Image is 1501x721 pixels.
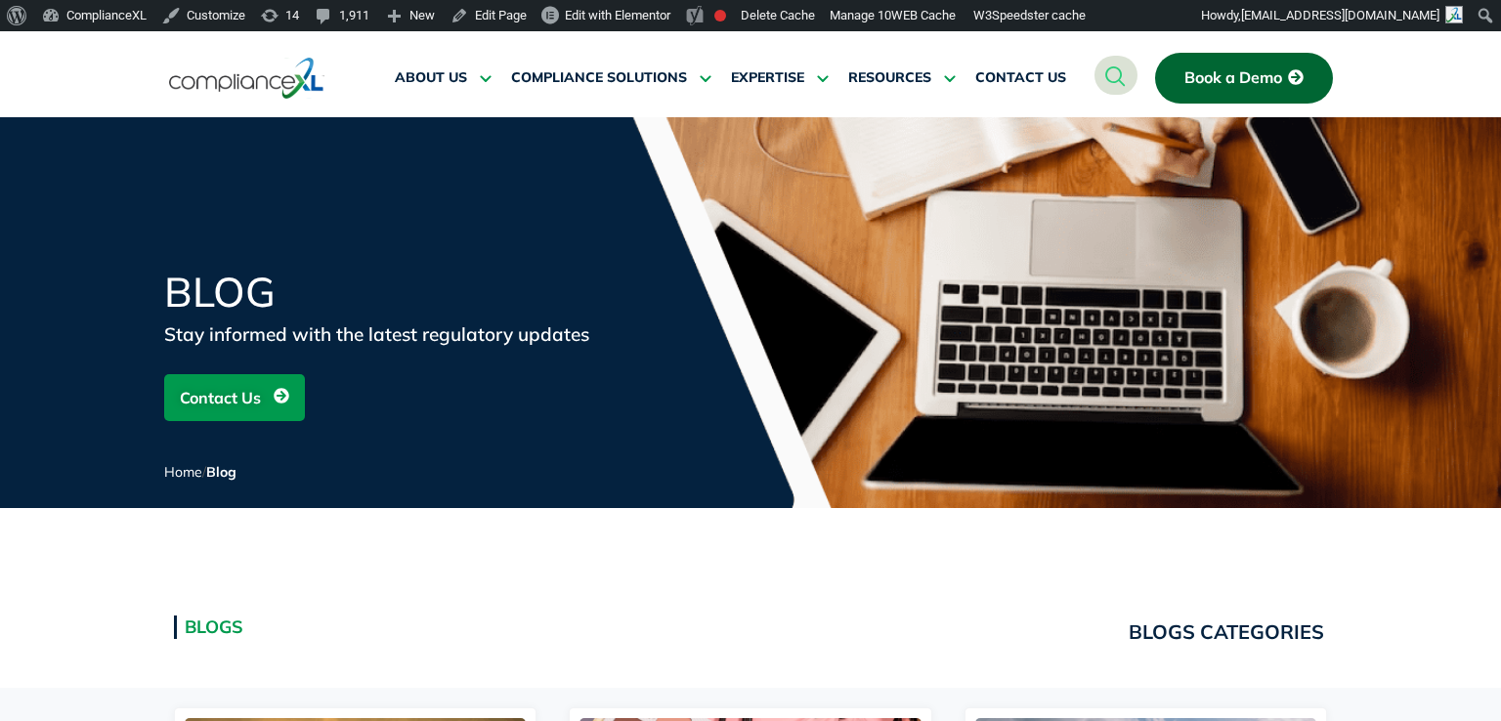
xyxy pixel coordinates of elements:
span: ABOUT US [395,69,467,87]
span: [EMAIL_ADDRESS][DOMAIN_NAME] [1241,8,1439,22]
span: / [164,463,236,481]
a: EXPERTISE [731,55,829,102]
a: Contact Us [164,374,305,421]
h1: Blog [164,272,633,313]
h2: Blogs [185,615,741,639]
a: RESOURCES [848,55,956,102]
span: RESOURCES [848,69,931,87]
span: CONTACT US [975,69,1066,87]
div: Focus keyphrase not set [714,10,726,21]
div: Stay informed with the latest regulatory updates [164,320,633,348]
a: CONTACT US [975,55,1066,102]
span: COMPLIANCE SOLUTIONS [511,69,687,87]
span: Blog [206,463,236,481]
a: Book a Demo [1155,53,1333,104]
span: Edit with Elementor [565,8,670,22]
a: Home [164,463,202,481]
a: ABOUT US [395,55,492,102]
img: logo-one.svg [169,56,324,101]
span: Book a Demo [1184,69,1282,87]
a: BLOGS CATEGORIES [1116,606,1337,658]
a: navsearch-button [1094,56,1137,95]
span: EXPERTISE [731,69,804,87]
span: Contact Us [180,379,261,416]
a: COMPLIANCE SOLUTIONS [511,55,711,102]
